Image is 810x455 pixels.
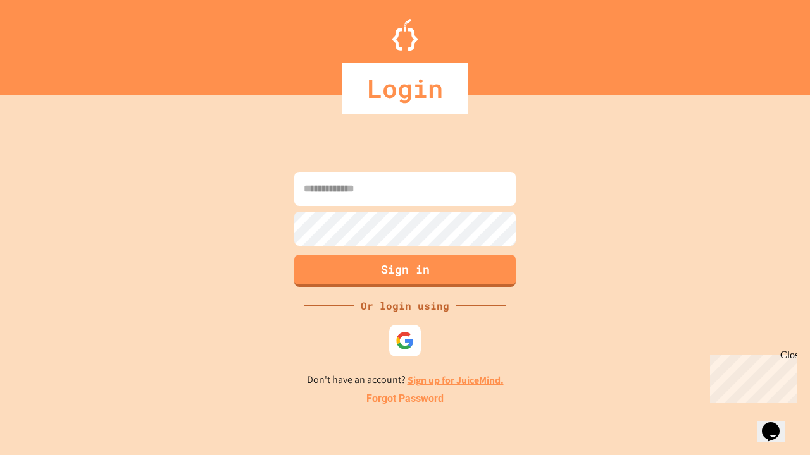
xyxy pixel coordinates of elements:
p: Don't have an account? [307,372,504,388]
div: Or login using [354,298,456,313]
a: Sign up for JuiceMind. [408,373,504,387]
img: google-icon.svg [396,331,414,350]
iframe: chat widget [705,349,797,403]
a: Forgot Password [366,391,444,406]
div: Login [342,63,468,114]
iframe: chat widget [757,404,797,442]
img: Logo.svg [392,19,418,51]
button: Sign in [294,255,516,287]
div: Chat with us now!Close [5,5,87,80]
